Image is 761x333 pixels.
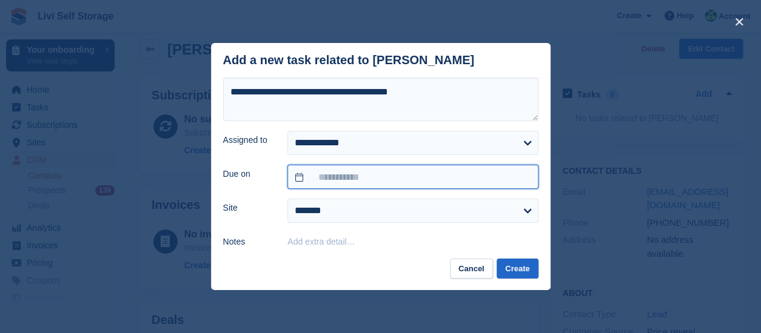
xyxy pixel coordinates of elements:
[223,168,273,180] label: Due on
[287,237,355,246] button: Add extra detail…
[497,259,538,279] button: Create
[223,53,475,67] div: Add a new task related to [PERSON_NAME]
[729,12,749,31] button: close
[223,202,273,214] label: Site
[223,236,273,248] label: Notes
[223,134,273,147] label: Assigned to
[450,259,493,279] button: Cancel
